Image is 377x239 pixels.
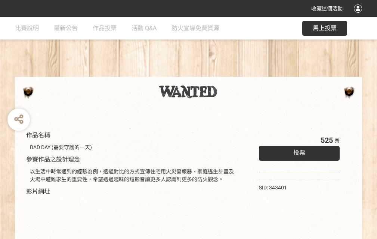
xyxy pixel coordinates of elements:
span: 比賽說明 [15,25,39,32]
span: 投票 [293,149,305,156]
span: 活動 Q&A [132,25,157,32]
span: 票 [334,138,340,144]
span: 作品名稱 [26,132,50,139]
span: 影片網址 [26,188,50,195]
span: 最新公告 [54,25,78,32]
a: 防火宣導免費資源 [171,17,219,40]
a: 作品投票 [93,17,117,40]
span: 馬上投票 [313,25,337,32]
div: BAD DAY (需要守護的一天) [30,144,237,151]
span: 作品投票 [93,25,117,32]
a: 最新公告 [54,17,78,40]
span: 防火宣導免費資源 [171,25,219,32]
span: 收藏這個活動 [311,6,343,12]
div: 以生活中時常遇到的經驗為例，透過對比的方式宣傳住宅用火災警報器、家庭逃生計畫及火場中避難求生的重要性，希望透過趣味的短影音讓更多人認識到更多的防火觀念。 [30,168,237,183]
a: 比賽說明 [15,17,39,40]
span: 525 [321,136,333,145]
button: 馬上投票 [302,21,347,36]
span: SID: 343401 [259,185,287,191]
a: 活動 Q&A [132,17,157,40]
span: 參賽作品之設計理念 [26,156,80,163]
